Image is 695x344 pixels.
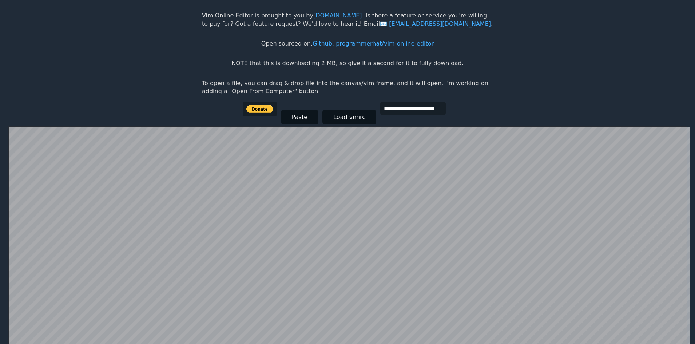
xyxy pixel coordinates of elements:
button: Paste [281,110,318,124]
a: [EMAIL_ADDRESS][DOMAIN_NAME] [380,20,491,27]
p: NOTE that this is downloading 2 MB, so give it a second for it to fully download. [231,59,463,67]
a: [DOMAIN_NAME] [313,12,362,19]
button: Load vimrc [322,110,376,124]
p: Vim Online Editor is brought to you by . Is there a feature or service you're willing to pay for?... [202,12,493,28]
a: Github: programmerhat/vim-online-editor [313,40,434,47]
p: Open sourced on: [261,40,434,48]
p: To open a file, you can drag & drop file into the canvas/vim frame, and it will open. I'm working... [202,79,493,96]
